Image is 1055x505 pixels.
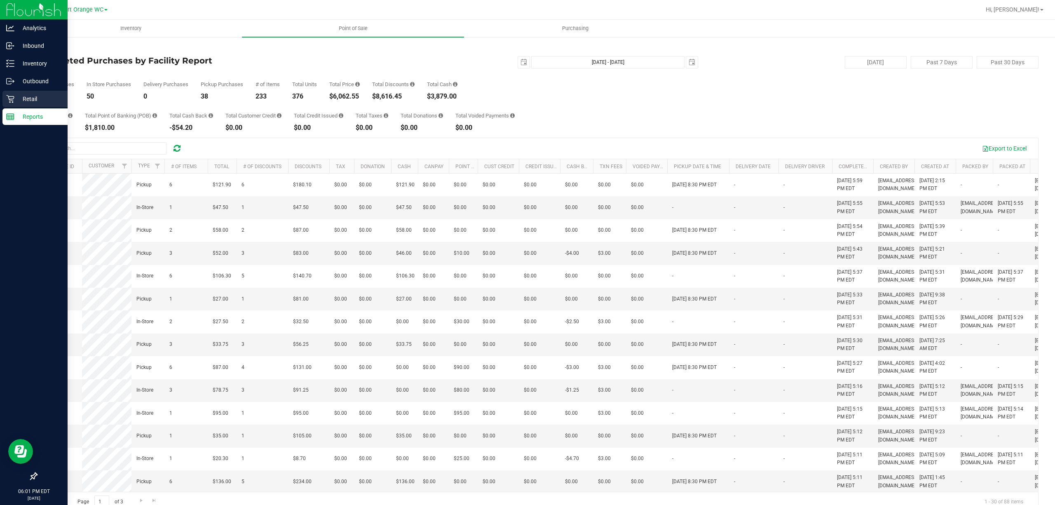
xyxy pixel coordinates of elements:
[43,142,166,155] input: Search...
[423,204,436,211] span: $0.00
[242,20,464,37] a: Point of Sale
[961,341,962,348] span: -
[998,200,1025,215] span: [DATE] 5:55 PM EDT
[109,25,152,32] span: Inventory
[483,364,495,371] span: $0.00
[14,23,64,33] p: Analytics
[334,364,347,371] span: $0.00
[598,204,611,211] span: $0.00
[736,164,771,169] a: Delivery Date
[734,204,735,211] span: -
[734,318,735,326] span: -
[839,164,874,169] a: Completed At
[598,295,611,303] span: $0.00
[423,249,436,257] span: $0.00
[734,181,735,189] span: -
[837,337,868,352] span: [DATE] 5:30 PM EDT
[201,93,243,100] div: 38
[334,318,347,326] span: $0.00
[783,295,785,303] span: -
[631,295,644,303] span: $0.00
[672,295,717,303] span: [DATE] 8:30 PM EDT
[524,364,537,371] span: $0.00
[169,364,172,371] span: 6
[454,181,467,189] span: $0.00
[136,364,152,371] span: Pickup
[169,272,172,280] span: 6
[136,226,152,234] span: Pickup
[6,77,14,85] inline-svg: Outbound
[213,341,228,348] span: $33.75
[6,42,14,50] inline-svg: Inbound
[783,204,785,211] span: -
[334,204,347,211] span: $0.00
[20,20,242,37] a: Inventory
[977,141,1032,155] button: Export to Excel
[598,181,611,189] span: $0.00
[401,113,443,118] div: Total Donations
[423,226,436,234] span: $0.00
[631,249,644,257] span: $0.00
[359,295,372,303] span: $0.00
[359,249,372,257] span: $0.00
[783,226,785,234] span: -
[359,181,372,189] span: $0.00
[359,364,372,371] span: $0.00
[919,268,951,284] span: [DATE] 5:31 PM EDT
[171,164,197,169] a: # of Items
[85,124,157,131] div: $1,810.00
[201,82,243,87] div: Pickup Purchases
[241,364,244,371] span: 4
[998,341,999,348] span: -
[961,200,1001,215] span: [EMAIL_ADDRESS][DOMAIN_NAME]
[525,164,560,169] a: Credit Issued
[998,249,999,257] span: -
[87,93,131,100] div: 50
[565,318,579,326] span: -$2.50
[524,318,537,326] span: $0.00
[89,163,114,169] a: Customer
[551,25,600,32] span: Purchasing
[293,318,309,326] span: $32.50
[293,226,309,234] span: $87.00
[256,93,280,100] div: 233
[878,268,918,284] span: [EMAIL_ADDRESS][DOMAIN_NAME]
[565,226,578,234] span: $0.00
[225,113,281,118] div: Total Customer Credit
[454,249,469,257] span: $10.00
[878,177,918,193] span: [EMAIL_ADDRESS][DOMAIN_NAME]
[329,82,360,87] div: Total Price
[919,291,951,307] span: [DATE] 9:38 PM EDT
[214,164,229,169] a: Total
[241,204,244,211] span: 1
[919,223,951,238] span: [DATE] 5:39 PM EDT
[169,181,172,189] span: 6
[484,164,514,169] a: Cust Credit
[61,6,103,13] span: Port Orange WC
[14,41,64,51] p: Inbound
[454,341,467,348] span: $0.00
[919,177,951,193] span: [DATE] 2:15 PM EDT
[361,164,385,169] a: Donation
[359,341,372,348] span: $0.00
[565,272,578,280] span: $0.00
[213,226,228,234] span: $58.00
[565,249,579,257] span: -$4.00
[329,93,360,100] div: $6,062.55
[328,25,379,32] span: Point of Sale
[14,94,64,104] p: Retail
[878,359,918,375] span: [EMAIL_ADDRESS][DOMAIN_NAME]
[241,249,244,257] span: 3
[961,226,962,234] span: -
[837,200,868,215] span: [DATE] 5:55 PM EDT
[334,341,347,348] span: $0.00
[213,295,228,303] span: $27.00
[686,56,698,68] span: select
[524,181,537,189] span: $0.00
[734,272,735,280] span: -
[977,56,1039,68] button: Past 30 Days
[213,318,228,326] span: $27.50
[6,24,14,32] inline-svg: Analytics
[919,314,951,329] span: [DATE] 5:26 PM EDT
[396,249,412,257] span: $46.00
